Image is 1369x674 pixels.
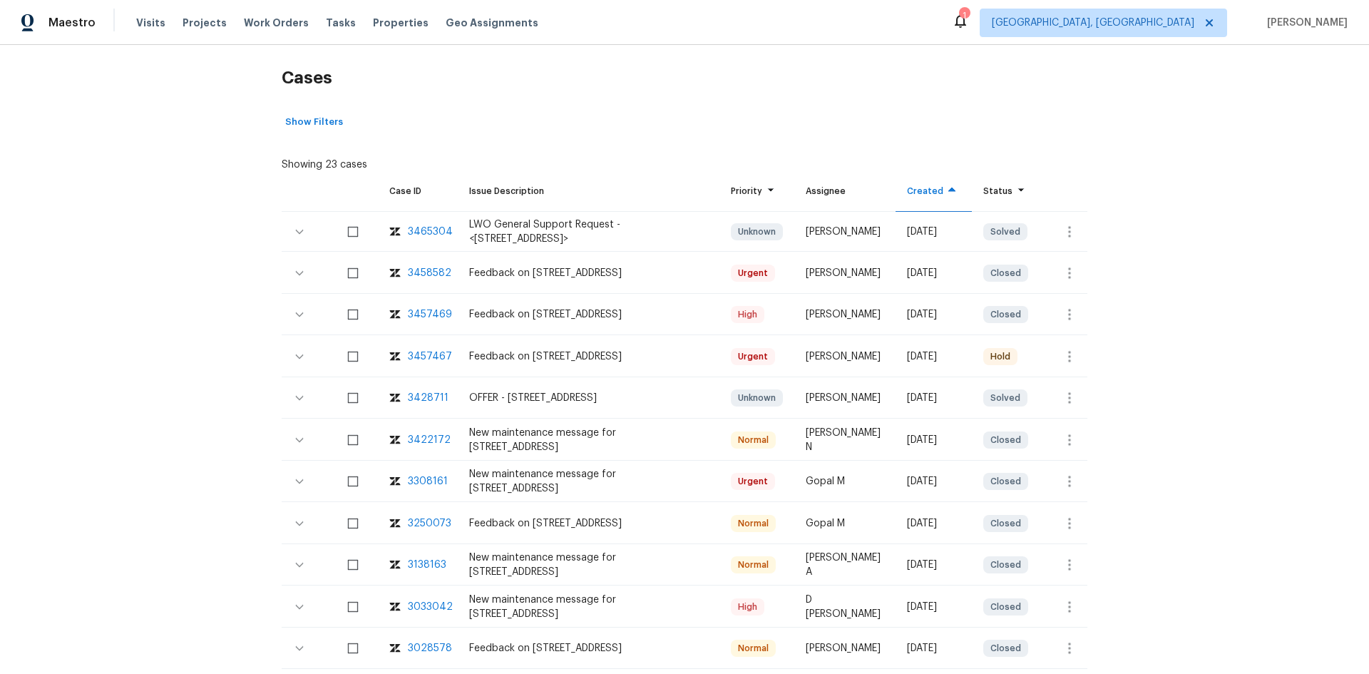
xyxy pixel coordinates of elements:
div: [PERSON_NAME] [806,307,884,322]
a: zendesk-icon3033042 [389,600,446,614]
div: [PERSON_NAME] N [806,426,884,454]
a: zendesk-icon3308161 [389,474,446,489]
div: 3250073 [408,516,451,531]
div: [PERSON_NAME] A [806,551,884,579]
span: Normal [732,641,774,655]
div: OFFER - [STREET_ADDRESS] [469,391,707,405]
div: 3033042 [408,600,453,614]
span: Normal [732,516,774,531]
span: High [732,600,763,614]
div: 3428711 [408,391,448,405]
span: Show Filters [285,114,343,131]
div: [PERSON_NAME] [806,391,884,405]
span: Unknown [732,391,781,405]
div: [DATE] [907,600,960,614]
div: [DATE] [907,307,960,322]
img: zendesk-icon [389,474,401,489]
img: zendesk-icon [389,558,401,572]
img: zendesk-icon [389,349,401,364]
div: Feedback on [STREET_ADDRESS] [469,349,707,364]
img: zendesk-icon [389,641,401,655]
span: High [732,307,763,322]
img: zendesk-icon [389,307,401,322]
span: Normal [732,433,774,447]
span: Urgent [732,474,774,489]
div: 3422172 [408,433,451,447]
div: 3028578 [408,641,452,655]
div: D [PERSON_NAME] [806,593,884,621]
span: [GEOGRAPHIC_DATA], [GEOGRAPHIC_DATA] [992,16,1194,30]
div: [DATE] [907,266,960,280]
div: [DATE] [907,391,960,405]
div: LWO General Support Request - <[STREET_ADDRESS]> [469,218,707,246]
a: zendesk-icon3428711 [389,391,446,405]
a: zendesk-icon3138163 [389,558,446,572]
div: [DATE] [907,641,960,655]
div: [PERSON_NAME] [806,266,884,280]
div: 3465304 [408,225,453,239]
span: Closed [985,558,1027,572]
img: zendesk-icon [389,266,401,280]
span: Projects [183,16,227,30]
div: Priority [731,184,783,198]
a: zendesk-icon3458582 [389,266,446,280]
img: zendesk-icon [389,391,401,405]
div: Feedback on [STREET_ADDRESS] [469,266,707,280]
div: [DATE] [907,349,960,364]
div: New maintenance message for [STREET_ADDRESS] [469,467,707,496]
span: Properties [373,16,429,30]
a: zendesk-icon3465304 [389,225,446,239]
div: Issue Description [469,184,707,198]
span: [PERSON_NAME] [1261,16,1348,30]
div: Assignee [806,184,884,198]
span: Visits [136,16,165,30]
span: Urgent [732,266,774,280]
h2: Cases [282,45,1087,111]
span: Closed [985,641,1027,655]
div: New maintenance message for [STREET_ADDRESS] [469,593,707,621]
span: Solved [985,391,1026,405]
div: [DATE] [907,433,960,447]
div: New maintenance message for [STREET_ADDRESS] [469,426,707,454]
div: 3308161 [408,474,448,489]
span: Closed [985,307,1027,322]
img: zendesk-icon [389,225,401,239]
div: [DATE] [907,558,960,572]
div: Feedback on [STREET_ADDRESS] [469,516,707,531]
a: zendesk-icon3422172 [389,433,446,447]
span: Tasks [326,18,356,28]
span: Normal [732,558,774,572]
div: Showing 23 cases [282,152,367,172]
div: 3457467 [408,349,452,364]
span: Unknown [732,225,781,239]
div: [PERSON_NAME] [806,225,884,239]
div: 3457469 [408,307,452,322]
span: Closed [985,266,1027,280]
div: [DATE] [907,225,960,239]
div: Gopal M [806,474,884,489]
div: 3458582 [408,266,451,280]
img: zendesk-icon [389,433,401,447]
span: Closed [985,516,1027,531]
div: Gopal M [806,516,884,531]
span: Geo Assignments [446,16,538,30]
span: Urgent [732,349,774,364]
div: Created [907,184,960,198]
img: zendesk-icon [389,600,401,614]
span: Maestro [48,16,96,30]
span: Closed [985,600,1027,614]
a: zendesk-icon3457467 [389,349,446,364]
div: [DATE] [907,516,960,531]
div: 1 [959,9,969,23]
button: Show Filters [282,111,347,133]
a: zendesk-icon3457469 [389,307,446,322]
div: [PERSON_NAME] [806,349,884,364]
span: Solved [985,225,1026,239]
span: Closed [985,474,1027,489]
a: zendesk-icon3028578 [389,641,446,655]
div: Case ID [389,184,446,198]
div: Feedback on [STREET_ADDRESS] [469,307,707,322]
span: Closed [985,433,1027,447]
div: [PERSON_NAME] [806,641,884,655]
img: zendesk-icon [389,516,401,531]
